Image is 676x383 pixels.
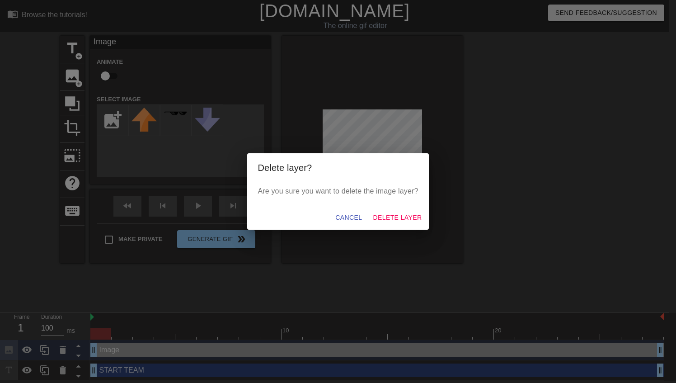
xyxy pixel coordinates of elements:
p: Are you sure you want to delete the image layer? [258,186,418,197]
span: Cancel [335,212,362,223]
h2: Delete layer? [258,161,418,175]
button: Cancel [332,209,366,226]
button: Delete Layer [369,209,425,226]
span: Delete Layer [373,212,422,223]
